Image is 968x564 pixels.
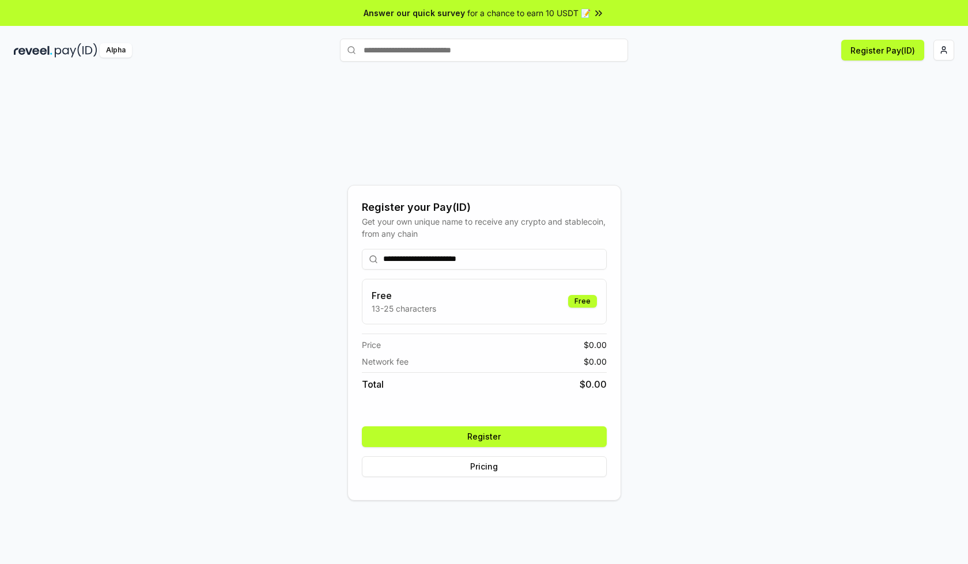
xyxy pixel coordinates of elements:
div: Free [568,295,597,308]
button: Pricing [362,456,607,477]
div: Alpha [100,43,132,58]
h3: Free [372,289,436,302]
span: Price [362,339,381,351]
p: 13-25 characters [372,302,436,315]
span: $ 0.00 [584,355,607,368]
span: Answer our quick survey [364,7,465,19]
span: Total [362,377,384,391]
div: Get your own unique name to receive any crypto and stablecoin, from any chain [362,215,607,240]
span: $ 0.00 [584,339,607,351]
span: for a chance to earn 10 USDT 📝 [467,7,591,19]
img: reveel_dark [14,43,52,58]
span: Network fee [362,355,409,368]
button: Register [362,426,607,447]
button: Register Pay(ID) [841,40,924,60]
span: $ 0.00 [580,377,607,391]
div: Register your Pay(ID) [362,199,607,215]
img: pay_id [55,43,97,58]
